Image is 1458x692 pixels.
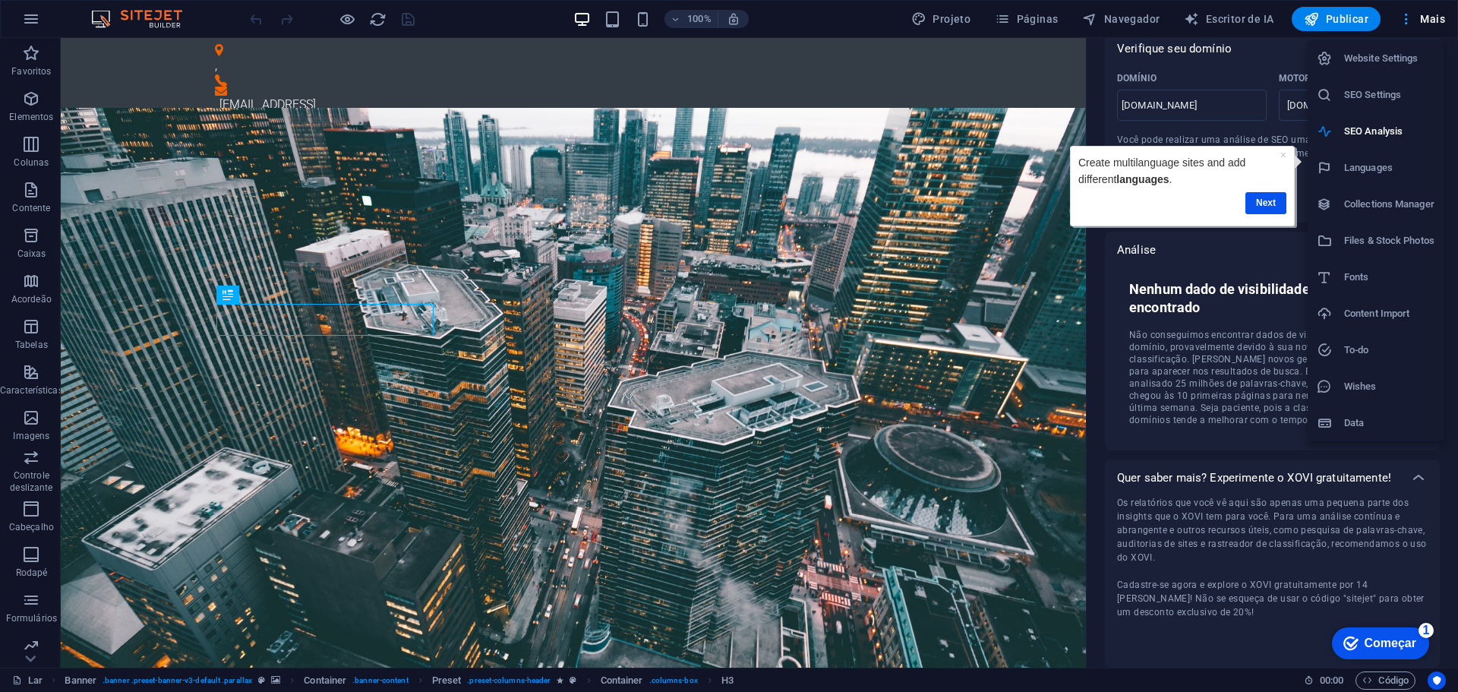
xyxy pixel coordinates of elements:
span: languages [49,27,101,39]
h6: Collections Manager [1344,195,1434,213]
h6: Data [1344,414,1434,432]
h6: Website Settings [1344,49,1434,68]
div: Close tooltip [213,1,219,17]
font: 1 [99,4,106,17]
h6: Files & Stock Photos [1344,232,1434,250]
h6: Languages [1344,159,1434,177]
a: × [213,3,219,15]
h6: Fonts [1344,268,1434,286]
div: Começar 1 item restante, 80% concluído [8,8,106,39]
font: Começar [41,17,93,30]
h6: Content Import [1344,305,1434,323]
h6: SEO Settings [1344,86,1434,104]
h6: To-do [1344,341,1434,359]
p: Create multilanguage sites and add different . [11,8,219,43]
h6: SEO Analysis [1344,122,1434,141]
h6: Wishes [1344,378,1434,396]
a: Next [178,46,219,68]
